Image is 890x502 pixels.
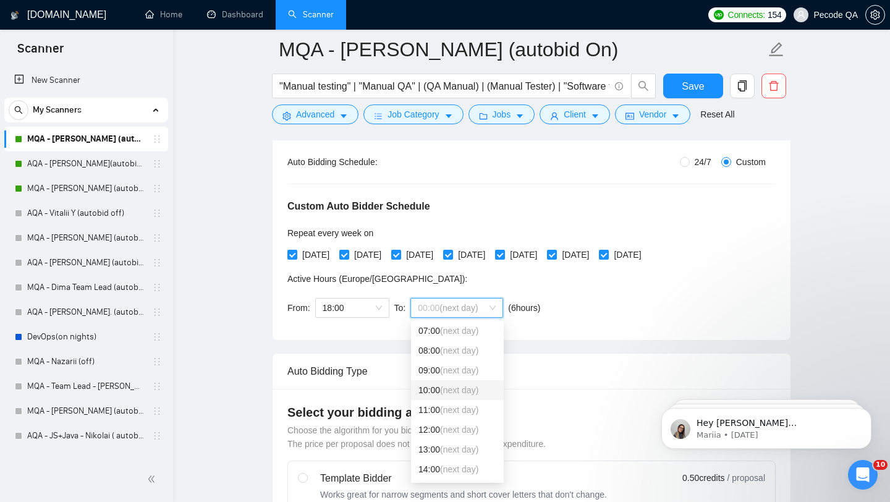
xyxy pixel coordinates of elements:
[297,248,334,262] span: [DATE]
[761,74,786,98] button: delete
[152,208,162,218] span: holder
[505,248,542,262] span: [DATE]
[440,346,478,355] span: (next day)
[730,74,755,98] button: copy
[320,471,607,486] div: Template Bidder
[27,151,145,176] a: AQA - [PERSON_NAME](autobid on) (Copy of Polina's)
[418,443,496,456] div: 13:00
[287,274,467,284] span: Active Hours ( Europe/[GEOGRAPHIC_DATA] ):
[591,111,600,121] span: caret-down
[768,41,784,57] span: edit
[152,406,162,416] span: holder
[418,299,496,317] span: 00:00
[27,226,145,250] a: MQA - [PERSON_NAME] (autobid off )
[287,425,546,449] span: Choose the algorithm for you bidding. The price per proposal does not include your connects expen...
[27,423,145,448] a: AQA - JS+Java - Nikolai ( autobid off)
[865,10,885,20] a: setting
[152,134,162,144] span: holder
[440,464,478,474] span: (next day)
[609,248,646,262] span: [DATE]
[418,324,496,338] div: 07:00
[27,201,145,226] a: AQA - Vitalii Y (autobid off)
[690,155,716,169] span: 24/7
[152,381,162,391] span: holder
[287,199,430,214] h5: Custom Auto Bidder Schedule
[363,104,463,124] button: barsJob Categorycaret-down
[797,11,805,19] span: user
[9,106,28,114] span: search
[27,399,145,423] a: MQA - [PERSON_NAME] (autobid off)
[152,233,162,243] span: holder
[207,9,263,20] a: dashboardDashboard
[33,98,82,122] span: My Scanners
[14,68,158,93] a: New Scanner
[287,228,373,238] span: Repeat every week on
[152,184,162,194] span: holder
[287,303,310,313] span: From:
[152,431,162,441] span: holder
[320,488,607,501] div: Works great for narrow segments and short cover letters that don't change.
[768,8,781,22] span: 154
[731,80,754,91] span: copy
[468,104,535,124] button: folderJobscaret-down
[27,448,145,473] a: AQA - Team Lead - [PERSON_NAME] (off)
[700,108,734,121] a: Reset All
[625,111,634,121] span: idcard
[848,460,878,490] iframe: Intercom live chat
[418,423,496,436] div: 12:00
[279,34,766,65] input: Scanner name...
[615,82,623,90] span: info-circle
[643,382,890,469] iframe: Intercom notifications message
[682,79,704,94] span: Save
[27,300,145,325] a: AQA - [PERSON_NAME]. (autobid off day)
[152,456,162,466] span: holder
[439,303,478,313] span: (next day)
[152,159,162,169] span: holder
[440,326,478,336] span: (next day)
[540,104,610,124] button: userClientcaret-down
[564,108,586,121] span: Client
[727,472,765,484] span: / proposal
[401,248,438,262] span: [DATE]
[349,248,386,262] span: [DATE]
[279,79,609,94] input: Search Freelance Jobs...
[282,111,291,121] span: setting
[873,460,888,470] span: 10
[682,471,724,485] span: 0.50 credits
[508,303,540,313] span: ( 6 hours)
[440,405,478,415] span: (next day)
[418,344,496,357] div: 08:00
[145,9,182,20] a: homeHome
[440,425,478,435] span: (next day)
[296,108,334,121] span: Advanced
[27,275,145,300] a: MQA - Dima Team Lead (autobid on)
[287,354,776,389] div: Auto Bidding Type
[418,364,496,377] div: 09:00
[440,365,478,375] span: (next day)
[631,74,656,98] button: search
[865,5,885,25] button: setting
[388,108,439,121] span: Job Category
[440,385,478,395] span: (next day)
[27,325,145,349] a: DevOps(on nights)
[152,283,162,292] span: holder
[27,176,145,201] a: MQA - [PERSON_NAME] (autobid on)
[663,74,723,98] button: Save
[288,9,334,20] a: searchScanner
[27,127,145,151] a: MQA - [PERSON_NAME] (autobid On)
[152,258,162,268] span: holder
[152,307,162,317] span: holder
[731,155,771,169] span: Custom
[479,111,488,121] span: folder
[444,111,453,121] span: caret-down
[27,349,145,374] a: MQA - Nazarii (off)
[866,10,884,20] span: setting
[11,6,19,25] img: logo
[418,403,496,417] div: 11:00
[453,248,490,262] span: [DATE]
[418,383,496,397] div: 10:00
[394,303,406,313] span: To:
[728,8,765,22] span: Connects:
